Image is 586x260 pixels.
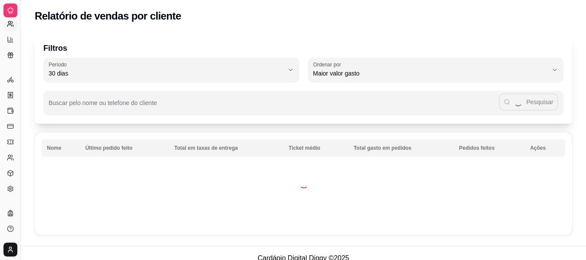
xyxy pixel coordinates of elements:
[43,42,563,54] p: Filtros
[49,61,69,68] label: Período
[49,102,499,111] input: Buscar pelo nome ou telefone do cliente
[49,69,284,78] span: 30 dias
[43,58,299,82] button: Período30 dias
[313,69,548,78] span: Maior valor gasto
[35,9,181,23] h2: Relatório de vendas por cliente
[313,61,344,68] label: Ordenar por
[299,180,308,188] div: Loading
[308,58,564,82] button: Ordenar porMaior valor gasto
